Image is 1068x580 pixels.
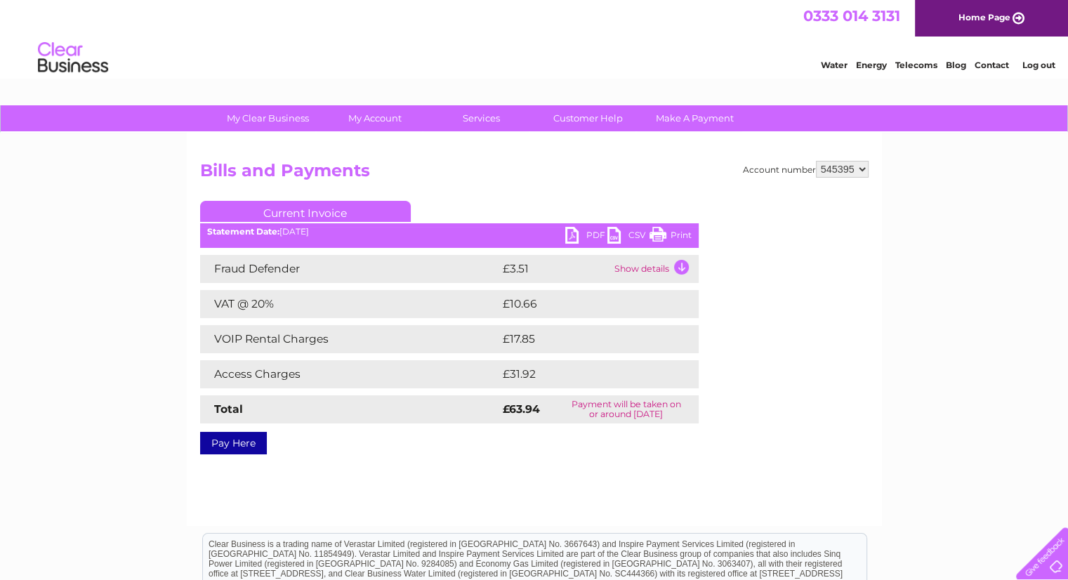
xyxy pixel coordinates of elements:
[200,227,699,237] div: [DATE]
[207,226,279,237] b: Statement Date:
[743,161,869,178] div: Account number
[200,161,869,187] h2: Bills and Payments
[499,325,668,353] td: £17.85
[200,432,267,454] a: Pay Here
[214,402,243,416] strong: Total
[499,360,669,388] td: £31.92
[200,325,499,353] td: VOIP Rental Charges
[210,105,326,131] a: My Clear Business
[200,201,411,222] a: Current Invoice
[200,360,499,388] td: Access Charges
[607,227,650,247] a: CSV
[200,255,499,283] td: Fraud Defender
[821,60,848,70] a: Water
[530,105,646,131] a: Customer Help
[650,227,692,247] a: Print
[1022,60,1055,70] a: Log out
[565,227,607,247] a: PDF
[803,7,900,25] a: 0333 014 3131
[423,105,539,131] a: Services
[611,255,699,283] td: Show details
[895,60,937,70] a: Telecoms
[975,60,1009,70] a: Contact
[856,60,887,70] a: Energy
[637,105,753,131] a: Make A Payment
[499,255,611,283] td: £3.51
[946,60,966,70] a: Blog
[317,105,433,131] a: My Account
[203,8,866,68] div: Clear Business is a trading name of Verastar Limited (registered in [GEOGRAPHIC_DATA] No. 3667643...
[37,37,109,79] img: logo.png
[503,402,540,416] strong: £63.94
[554,395,699,423] td: Payment will be taken on or around [DATE]
[499,290,670,318] td: £10.66
[200,290,499,318] td: VAT @ 20%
